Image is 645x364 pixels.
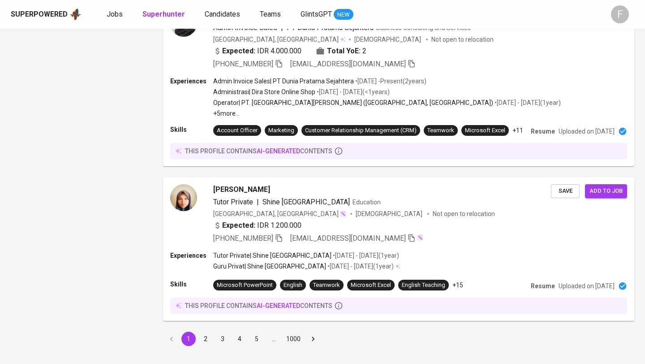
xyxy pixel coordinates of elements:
[427,126,454,135] div: Teamwork
[163,332,322,346] nav: pagination navigation
[260,9,283,20] a: Teams
[356,209,424,218] span: [DEMOGRAPHIC_DATA]
[351,281,391,290] div: Microsoft Excel
[213,60,273,68] span: [PHONE_NUMBER]
[213,98,493,107] p: Operator | PT. [GEOGRAPHIC_DATA][PERSON_NAME] ([GEOGRAPHIC_DATA], [GEOGRAPHIC_DATA])
[185,147,332,156] p: this profile contains contents
[267,334,281,343] div: …
[334,10,353,19] span: NEW
[205,9,242,20] a: Candidates
[213,77,354,86] p: Admin Invoice Sales | PT Dunia Pratama Sejahtera
[107,9,125,20] a: Jobs
[163,3,634,166] a: [PERSON_NAME]Admin Invoice Sales|PT Dunia Pratama SejahteraBusiness Consulting and Services[GEOGR...
[215,332,230,346] button: Go to page 3
[531,127,555,136] p: Resume
[249,332,264,346] button: Go to page 5
[11,8,82,21] a: Superpoweredapp logo
[305,126,417,135] div: Customer Relationship Management (CRM)
[301,9,353,20] a: GlintsGPT NEW
[142,10,185,18] b: Superhunter
[213,46,301,56] div: IDR 4.000.000
[217,281,273,290] div: Microsoft PowerPoint
[170,280,213,289] p: Skills
[431,35,494,44] p: Not open to relocation
[170,251,213,260] p: Experiences
[327,46,361,56] b: Total YoE:
[433,209,495,218] p: Not open to relocation
[559,282,615,290] p: Uploaded on [DATE]
[257,147,300,155] span: AI-generated
[213,234,273,243] span: [PHONE_NUMBER]
[260,10,281,18] span: Teams
[262,198,350,206] span: Shine [GEOGRAPHIC_DATA]
[107,10,123,18] span: Jobs
[163,177,634,321] a: [PERSON_NAME]Tutor Private|Shine [GEOGRAPHIC_DATA]Education[GEOGRAPHIC_DATA], [GEOGRAPHIC_DATA][D...
[222,46,255,56] b: Expected:
[315,87,390,96] p: • [DATE] - [DATE] ( <1 years )
[213,198,253,206] span: Tutor Private
[284,332,303,346] button: Go to page 1000
[313,281,340,290] div: Teamwork
[340,210,347,217] img: magic_wand.svg
[326,262,394,271] p: • [DATE] - [DATE] ( 1 year )
[353,199,381,206] span: Education
[531,282,555,290] p: Resume
[354,77,426,86] p: • [DATE] - Present ( 2 years )
[257,302,300,309] span: AI-generated
[213,251,331,260] p: Tutor Private | Shine [GEOGRAPHIC_DATA]
[213,109,561,118] p: +5 more ...
[585,184,627,198] button: Add to job
[512,126,523,135] p: +11
[452,281,463,290] p: +15
[213,184,270,195] span: [PERSON_NAME]
[493,98,561,107] p: • [DATE] - [DATE] ( 1 year )
[232,332,247,346] button: Go to page 4
[170,125,213,134] p: Skills
[284,281,302,290] div: English
[331,251,399,260] p: • [DATE] - [DATE] ( 1 year )
[402,281,445,290] div: English Teaching
[69,8,82,21] img: app logo
[362,46,366,56] span: 2
[268,126,294,135] div: Marketing
[354,35,422,44] span: [DEMOGRAPHIC_DATA]
[181,332,196,346] button: page 1
[11,9,68,20] div: Superpowered
[555,186,575,196] span: Save
[170,77,213,86] p: Experiences
[465,126,505,135] div: Microsoft Excel
[551,184,580,198] button: Save
[213,262,326,271] p: Guru Privat | Shine [GEOGRAPHIC_DATA]
[290,60,406,68] span: [EMAIL_ADDRESS][DOMAIN_NAME]
[290,234,406,243] span: [EMAIL_ADDRESS][DOMAIN_NAME]
[213,209,347,218] div: [GEOGRAPHIC_DATA], [GEOGRAPHIC_DATA]
[205,10,240,18] span: Candidates
[185,301,332,310] p: this profile contains contents
[611,5,629,23] div: F
[301,10,332,18] span: GlintsGPT
[170,184,197,211] img: 917cf4b5b3ec29d9daf75ee4a3e996ea.jpeg
[217,126,258,135] div: Account Officer
[142,9,187,20] a: Superhunter
[213,87,315,96] p: Administrasi | Dira Store Online Shop
[222,220,255,231] b: Expected:
[417,234,424,241] img: magic_wand.svg
[257,197,259,208] span: |
[213,220,301,231] div: IDR 1.200.000
[306,332,320,346] button: Go to next page
[213,35,345,44] div: [GEOGRAPHIC_DATA], [GEOGRAPHIC_DATA]
[559,127,615,136] p: Uploaded on [DATE]
[198,332,213,346] button: Go to page 2
[589,186,623,196] span: Add to job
